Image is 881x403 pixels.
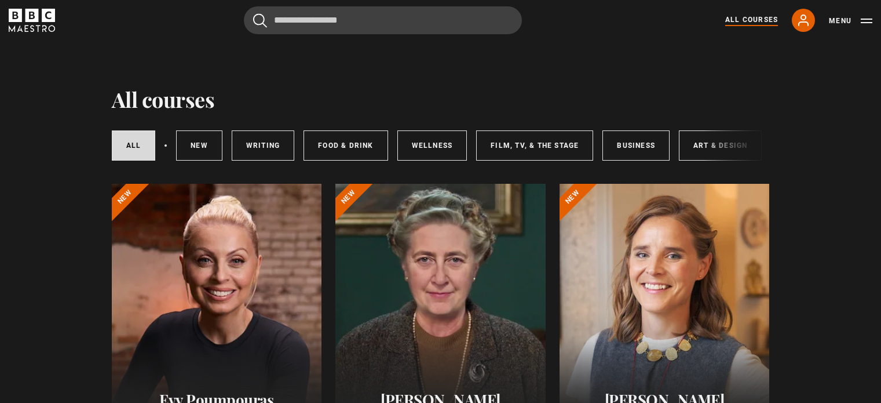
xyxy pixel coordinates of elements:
h1: All courses [112,87,215,111]
a: Writing [232,130,294,161]
a: Wellness [397,130,467,161]
a: Food & Drink [304,130,388,161]
input: Search [244,6,522,34]
a: Film, TV, & The Stage [476,130,593,161]
a: Art & Design [679,130,762,161]
a: All [112,130,156,161]
a: All Courses [725,14,778,26]
svg: BBC Maestro [9,9,55,32]
a: New [176,130,222,161]
a: Business [602,130,670,161]
button: Submit the search query [253,13,267,28]
button: Toggle navigation [829,15,872,27]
